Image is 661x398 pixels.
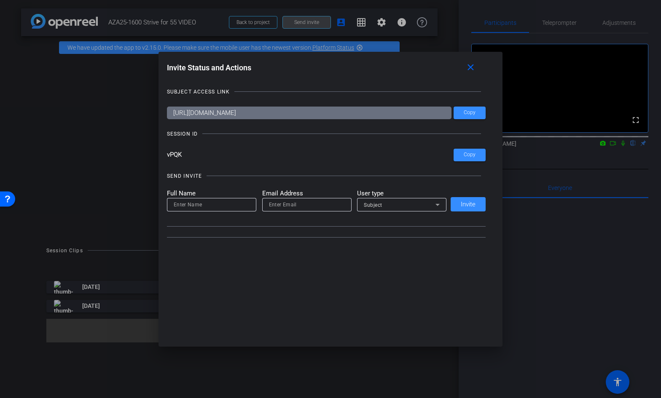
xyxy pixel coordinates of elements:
[167,60,486,75] div: Invite Status and Actions
[357,189,446,198] mat-label: User type
[167,130,198,138] div: SESSION ID
[167,172,202,180] div: SEND INVITE
[174,200,250,210] input: Enter Name
[364,202,382,208] span: Subject
[167,189,256,198] mat-label: Full Name
[269,200,345,210] input: Enter Email
[454,149,486,161] button: Copy
[464,110,476,116] span: Copy
[465,62,476,73] mat-icon: close
[167,130,486,138] openreel-title-line: SESSION ID
[262,189,352,198] mat-label: Email Address
[167,88,486,96] openreel-title-line: SUBJECT ACCESS LINK
[454,107,486,119] button: Copy
[464,152,476,158] span: Copy
[167,88,230,96] div: SUBJECT ACCESS LINK
[167,172,486,180] openreel-title-line: SEND INVITE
